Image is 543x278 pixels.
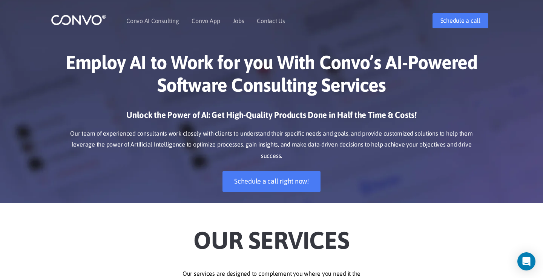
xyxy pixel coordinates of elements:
[233,18,244,24] a: Jobs
[222,171,321,192] a: Schedule a call right now!
[62,128,481,162] p: Our team of experienced consultants work closely with clients to understand their specific needs ...
[433,13,488,28] a: Schedule a call
[517,252,535,270] div: Open Intercom Messenger
[257,18,285,24] a: Contact Us
[62,110,481,126] h3: Unlock the Power of AI: Get High-Quality Products Done in Half the Time & Costs!
[126,18,179,24] a: Convo AI Consulting
[51,14,106,26] img: logo_1.png
[192,18,220,24] a: Convo App
[62,51,481,102] h1: Employ AI to Work for you With Convo’s AI-Powered Software Consulting Services
[62,215,481,257] h2: Our Services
